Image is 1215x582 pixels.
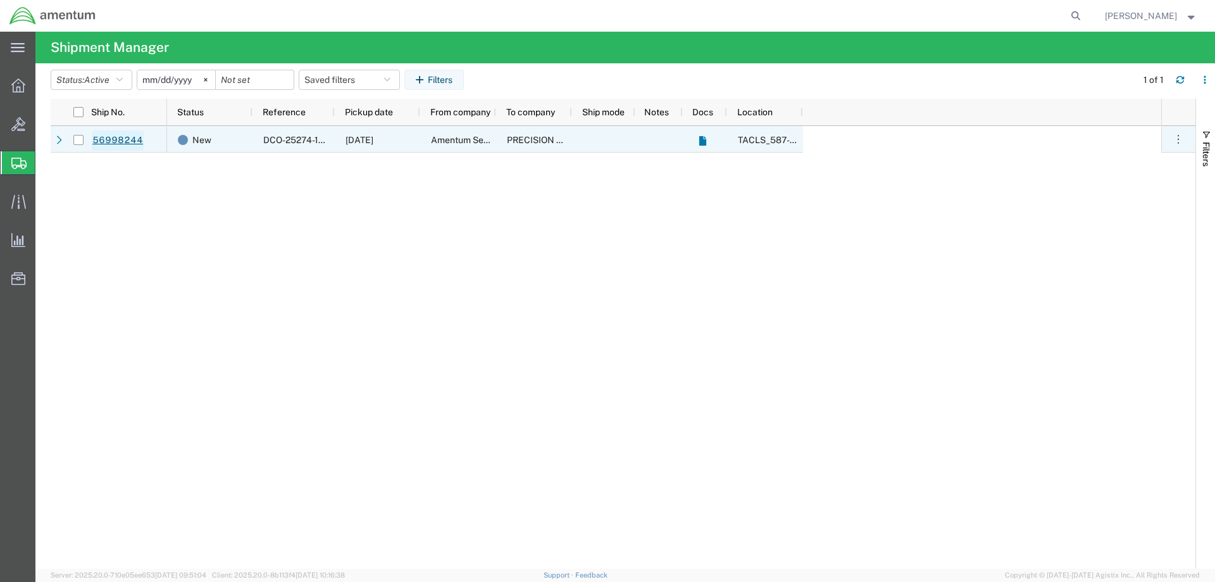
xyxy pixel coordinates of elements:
span: New [192,127,211,153]
span: Server: 2025.20.0-710e05ee653 [51,571,206,579]
span: [DATE] 09:51:04 [155,571,206,579]
div: 1 of 1 [1143,73,1166,87]
span: Active [84,75,109,85]
span: Kevin Laarz [1105,9,1177,23]
span: 10/02/2025 [346,135,373,145]
span: DCO-25274-168980 [263,135,347,145]
span: Pickup date [345,107,393,117]
input: Not set [137,70,215,89]
h4: Shipment Manager [51,32,169,63]
span: Docs [692,107,713,117]
span: PRECISION ACCESSORIES AND INSTRUMENTS [507,135,705,145]
span: Filters [1201,142,1211,167]
span: Client: 2025.20.0-8b113f4 [212,571,345,579]
input: Not set [216,70,294,89]
span: Copyright © [DATE]-[DATE] Agistix Inc., All Rights Reserved [1005,570,1200,581]
button: Filters [404,70,464,90]
span: Location [737,107,773,117]
span: Notes [644,107,669,117]
span: Status [177,107,204,117]
a: Feedback [575,571,607,579]
span: Reference [263,107,306,117]
span: From company [430,107,490,117]
span: TACLS_587-Aberdeen, MD [738,135,975,145]
a: 56998244 [92,130,144,151]
span: Ship No. [91,107,125,117]
span: [DATE] 10:16:38 [296,571,345,579]
button: Status:Active [51,70,132,90]
button: Saved filters [299,70,400,90]
button: [PERSON_NAME] [1104,8,1198,23]
span: Ship mode [582,107,625,117]
span: To company [506,107,555,117]
span: Amentum Services, Inc. [431,135,526,145]
img: logo [9,6,96,25]
a: Support [544,571,575,579]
